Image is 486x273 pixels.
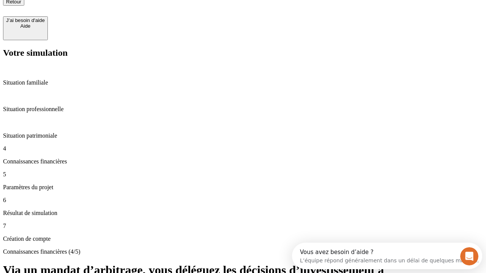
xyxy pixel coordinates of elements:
[3,3,209,24] div: Ouvrir le Messenger Intercom
[6,23,45,29] div: Aide
[3,145,483,152] p: 4
[3,48,483,58] h2: Votre simulation
[3,248,483,255] p: Connaissances financières (4/5)
[3,235,483,242] p: Création de compte
[3,106,483,113] p: Situation professionnelle
[3,223,483,229] p: 7
[3,197,483,204] p: 6
[8,13,187,20] div: L’équipe répond généralement dans un délai de quelques minutes.
[3,184,483,191] p: Paramètres du projet
[3,16,48,40] button: J’ai besoin d'aideAide
[460,247,478,265] iframe: Intercom live chat
[6,17,45,23] div: J’ai besoin d'aide
[292,243,482,269] iframe: Intercom live chat discovery launcher
[3,79,483,86] p: Situation familiale
[3,171,483,178] p: 5
[3,158,483,165] p: Connaissances financières
[3,132,483,139] p: Situation patrimoniale
[8,6,187,13] div: Vous avez besoin d’aide ?
[3,210,483,217] p: Résultat de simulation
